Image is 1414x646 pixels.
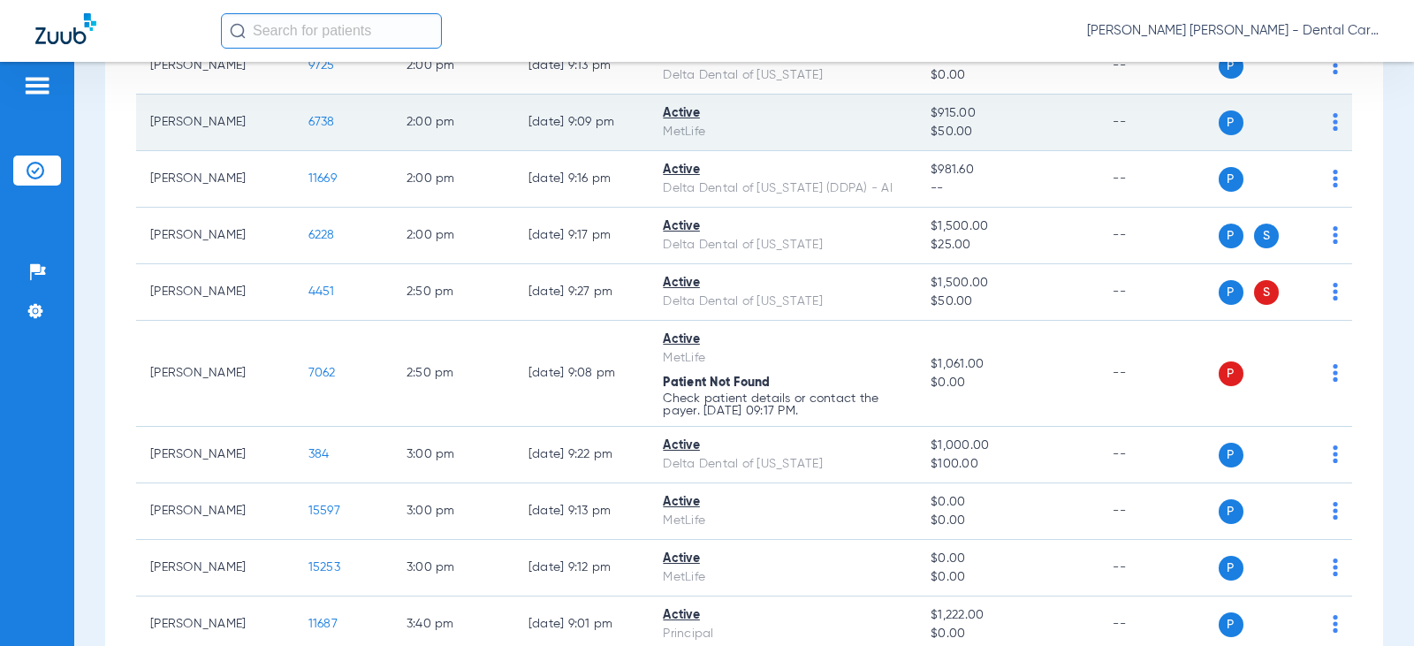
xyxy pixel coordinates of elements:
span: $915.00 [931,104,1084,123]
div: Active [663,274,902,293]
div: Delta Dental of [US_STATE] [663,66,902,85]
td: [DATE] 9:22 PM [514,427,650,483]
td: -- [1099,427,1218,483]
td: 2:50 PM [392,321,514,427]
td: [DATE] 9:08 PM [514,321,650,427]
span: $25.00 [931,236,1084,255]
td: -- [1099,483,1218,540]
img: Search Icon [230,23,246,39]
span: $0.00 [931,374,1084,392]
span: 15253 [308,561,340,574]
td: 3:00 PM [392,427,514,483]
span: $1,061.00 [931,355,1084,374]
td: 2:00 PM [392,208,514,264]
td: -- [1099,321,1218,427]
td: [PERSON_NAME] [136,321,294,427]
span: $0.00 [931,493,1084,512]
span: $1,000.00 [931,437,1084,455]
div: Delta Dental of [US_STATE] [663,455,902,474]
span: $981.60 [931,161,1084,179]
span: $50.00 [931,293,1084,311]
span: $0.00 [931,66,1084,85]
span: P [1219,224,1243,248]
span: [PERSON_NAME] [PERSON_NAME] - Dental Care of [PERSON_NAME] [1087,22,1379,40]
span: $0.00 [931,550,1084,568]
span: 7062 [308,367,336,379]
td: -- [1099,208,1218,264]
span: $0.00 [931,512,1084,530]
div: Active [663,104,902,123]
img: group-dot-blue.svg [1333,559,1338,576]
span: $1,500.00 [931,274,1084,293]
td: -- [1099,151,1218,208]
span: P [1219,612,1243,637]
span: P [1219,443,1243,467]
span: S [1254,280,1279,305]
span: 384 [308,448,330,460]
span: 6228 [308,229,335,241]
div: Active [663,606,902,625]
td: 2:00 PM [392,95,514,151]
span: P [1219,54,1243,79]
img: group-dot-blue.svg [1333,283,1338,300]
img: group-dot-blue.svg [1333,615,1338,633]
td: [DATE] 9:13 PM [514,38,650,95]
div: Active [663,493,902,512]
td: -- [1099,540,1218,597]
div: MetLife [663,123,902,141]
div: MetLife [663,568,902,587]
img: group-dot-blue.svg [1333,170,1338,187]
img: group-dot-blue.svg [1333,226,1338,244]
span: $0.00 [931,625,1084,643]
td: [PERSON_NAME] [136,427,294,483]
img: group-dot-blue.svg [1333,445,1338,463]
span: P [1219,110,1243,135]
span: $100.00 [931,455,1084,474]
td: 3:00 PM [392,540,514,597]
img: group-dot-blue.svg [1333,113,1338,131]
td: [DATE] 9:17 PM [514,208,650,264]
td: [PERSON_NAME] [136,540,294,597]
span: $1,500.00 [931,217,1084,236]
td: [PERSON_NAME] [136,38,294,95]
img: hamburger-icon [23,75,51,96]
img: Zuub Logo [35,13,96,44]
span: P [1219,556,1243,581]
p: Check patient details or contact the payer. [DATE] 09:17 PM. [663,392,902,417]
img: group-dot-blue.svg [1333,364,1338,382]
img: group-dot-blue.svg [1333,57,1338,74]
span: -- [931,179,1084,198]
div: Active [663,217,902,236]
td: [DATE] 9:12 PM [514,540,650,597]
td: -- [1099,264,1218,321]
span: S [1254,224,1279,248]
td: [PERSON_NAME] [136,208,294,264]
td: [DATE] 9:13 PM [514,483,650,540]
span: P [1219,361,1243,386]
td: [PERSON_NAME] [136,151,294,208]
td: [DATE] 9:16 PM [514,151,650,208]
span: $0.00 [931,568,1084,587]
div: Active [663,161,902,179]
td: -- [1099,95,1218,151]
span: 11669 [308,172,337,185]
span: P [1219,280,1243,305]
div: Active [663,437,902,455]
span: P [1219,499,1243,524]
div: Delta Dental of [US_STATE] [663,293,902,311]
div: Principal [663,625,902,643]
span: $1,222.00 [931,606,1084,625]
div: Delta Dental of [US_STATE] (DDPA) - AI [663,179,902,198]
td: 3:00 PM [392,483,514,540]
div: Active [663,331,902,349]
td: [PERSON_NAME] [136,95,294,151]
td: 2:00 PM [392,151,514,208]
span: Patient Not Found [663,376,770,389]
span: 11687 [308,618,338,630]
span: 15597 [308,505,340,517]
span: $50.00 [931,123,1084,141]
img: group-dot-blue.svg [1333,502,1338,520]
td: 2:50 PM [392,264,514,321]
div: MetLife [663,349,902,368]
td: [PERSON_NAME] [136,483,294,540]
